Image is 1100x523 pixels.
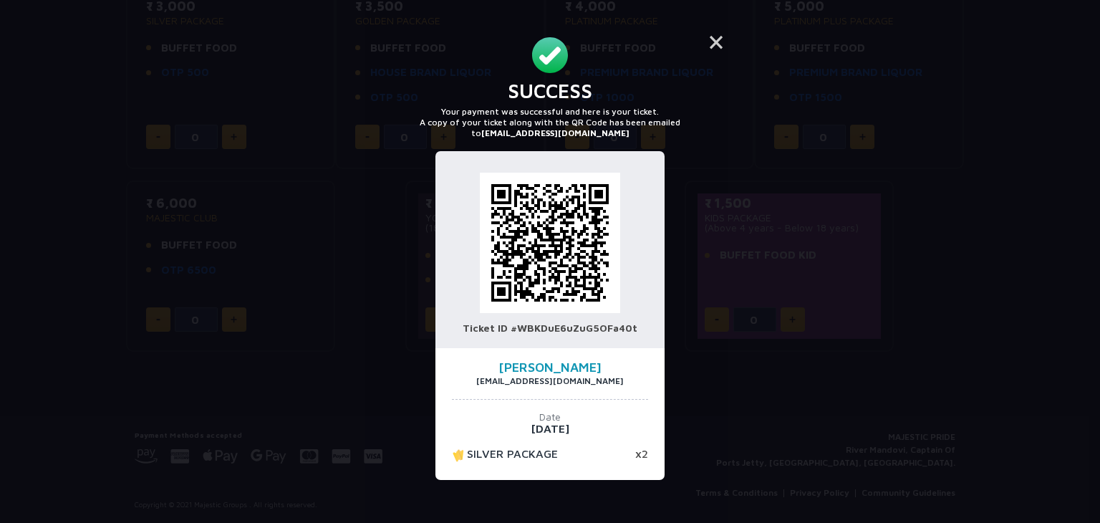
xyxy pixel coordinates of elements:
[452,411,648,423] p: Date
[450,322,650,334] p: Ticket ID #WBKDuE6uZuG5OFa40t
[452,423,648,434] p: [DATE]
[699,24,733,59] button: Close this dialog
[481,128,629,138] b: [EMAIL_ADDRESS][DOMAIN_NAME]
[387,106,713,138] p: Your payment was successful and here is your ticket. A copy of your ticket along with the QR Code...
[452,375,648,386] p: [EMAIL_ADDRESS][DOMAIN_NAME]
[452,447,558,463] p: SILVER PACKAGE
[387,79,713,103] h3: Success
[452,361,648,374] h4: [PERSON_NAME]
[635,447,648,463] p: x2
[480,173,620,313] img: qr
